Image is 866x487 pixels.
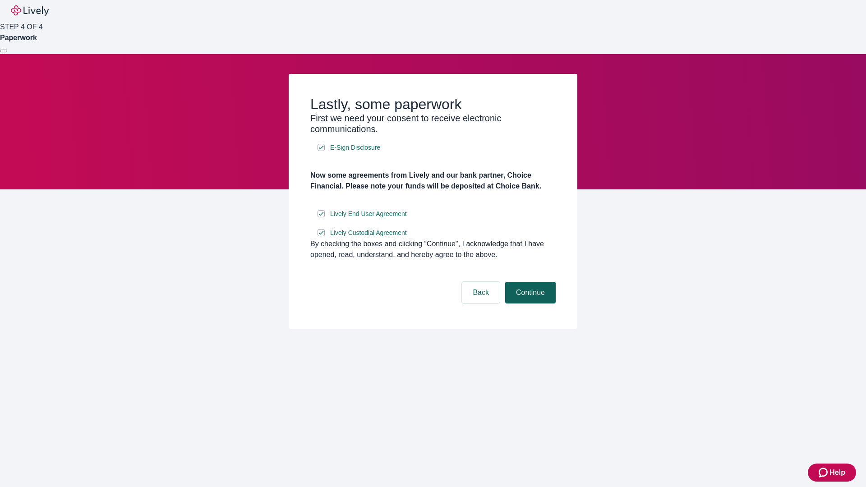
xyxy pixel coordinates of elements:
span: Help [829,467,845,478]
h3: First we need your consent to receive electronic communications. [310,113,556,134]
svg: Zendesk support icon [819,467,829,478]
a: e-sign disclosure document [328,142,382,153]
div: By checking the boxes and clicking “Continue", I acknowledge that I have opened, read, understand... [310,239,556,260]
h4: Now some agreements from Lively and our bank partner, Choice Financial. Please note your funds wi... [310,170,556,192]
a: e-sign disclosure document [328,208,409,220]
button: Back [462,282,500,303]
span: Lively Custodial Agreement [330,228,407,238]
h2: Lastly, some paperwork [310,96,556,113]
img: Lively [11,5,49,16]
button: Continue [505,282,556,303]
button: Zendesk support iconHelp [808,464,856,482]
a: e-sign disclosure document [328,227,409,239]
span: Lively End User Agreement [330,209,407,219]
span: E-Sign Disclosure [330,143,380,152]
